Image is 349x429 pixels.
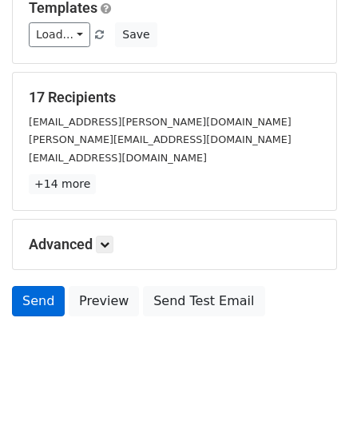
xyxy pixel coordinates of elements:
[29,236,320,253] h5: Advanced
[269,352,349,429] div: Widget de chat
[29,174,96,194] a: +14 more
[69,286,139,316] a: Preview
[115,22,157,47] button: Save
[29,116,291,128] small: [EMAIL_ADDRESS][PERSON_NAME][DOMAIN_NAME]
[29,89,320,106] h5: 17 Recipients
[269,352,349,429] iframe: Chat Widget
[12,286,65,316] a: Send
[29,22,90,47] a: Load...
[29,133,291,145] small: [PERSON_NAME][EMAIL_ADDRESS][DOMAIN_NAME]
[143,286,264,316] a: Send Test Email
[29,152,207,164] small: [EMAIL_ADDRESS][DOMAIN_NAME]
